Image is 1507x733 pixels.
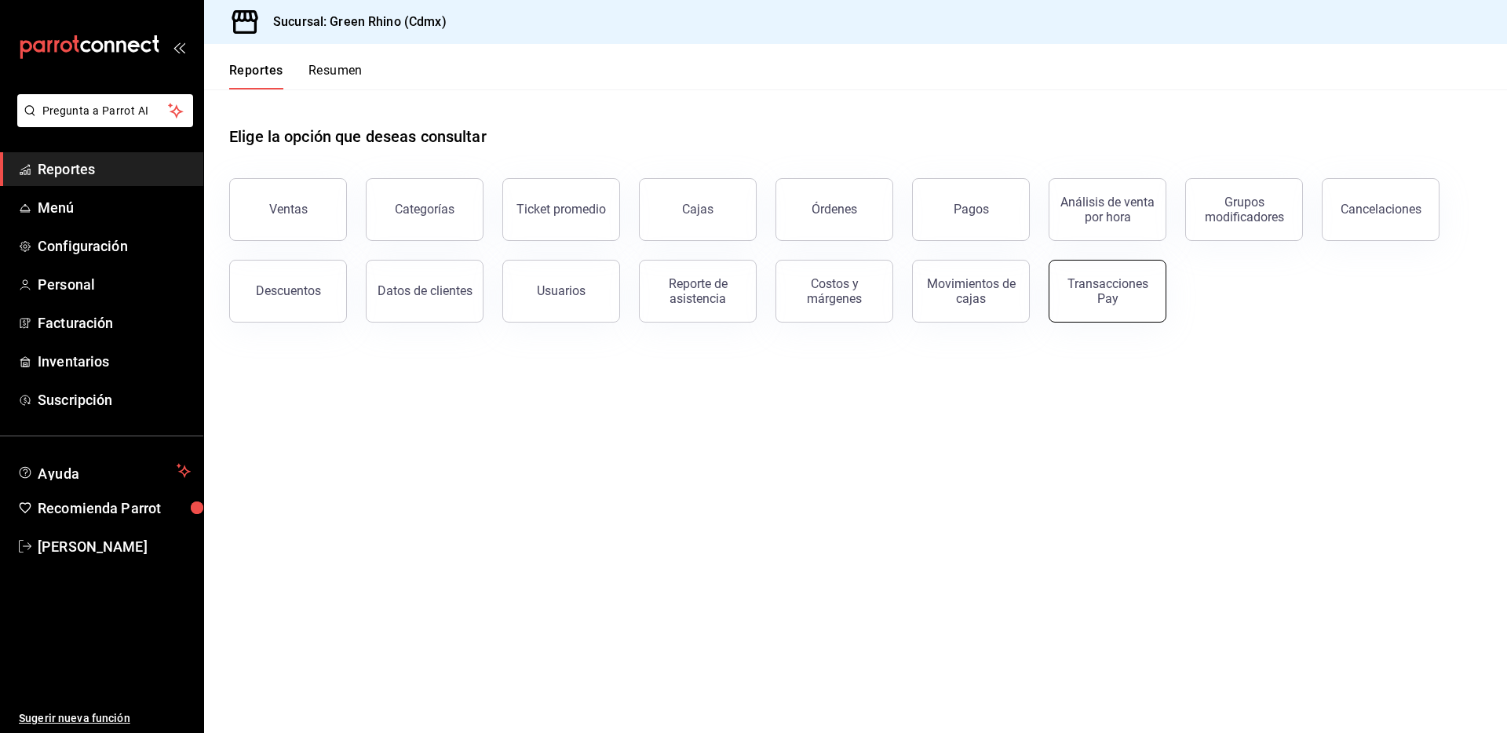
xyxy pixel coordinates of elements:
button: Descuentos [229,260,347,323]
h1: Elige la opción que deseas consultar [229,125,487,148]
button: Grupos modificadores [1185,178,1303,241]
div: navigation tabs [229,63,363,89]
div: Análisis de venta por hora [1059,195,1156,224]
div: Ventas [269,202,308,217]
div: Costos y márgenes [786,276,883,306]
button: Órdenes [775,178,893,241]
a: Cajas [639,178,757,241]
button: Categorías [366,178,483,241]
span: Recomienda Parrot [38,498,191,519]
button: Resumen [308,63,363,89]
div: Usuarios [537,283,586,298]
div: Reporte de asistencia [649,276,746,306]
span: Personal [38,274,191,295]
span: Suscripción [38,389,191,410]
button: Ticket promedio [502,178,620,241]
button: Transacciones Pay [1049,260,1166,323]
button: Costos y márgenes [775,260,893,323]
button: Reporte de asistencia [639,260,757,323]
button: Cancelaciones [1322,178,1439,241]
button: open_drawer_menu [173,41,185,53]
button: Datos de clientes [366,260,483,323]
span: Sugerir nueva función [19,710,191,727]
button: Movimientos de cajas [912,260,1030,323]
button: Pagos [912,178,1030,241]
div: Pagos [954,202,989,217]
span: Reportes [38,159,191,180]
div: Órdenes [812,202,857,217]
div: Descuentos [256,283,321,298]
button: Ventas [229,178,347,241]
div: Transacciones Pay [1059,276,1156,306]
span: Configuración [38,235,191,257]
span: Inventarios [38,351,191,372]
button: Análisis de venta por hora [1049,178,1166,241]
span: Pregunta a Parrot AI [42,103,169,119]
button: Pregunta a Parrot AI [17,94,193,127]
div: Cancelaciones [1341,202,1421,217]
button: Reportes [229,63,283,89]
span: Facturación [38,312,191,334]
span: Menú [38,197,191,218]
div: Categorías [395,202,454,217]
div: Ticket promedio [516,202,606,217]
div: Grupos modificadores [1195,195,1293,224]
span: Ayuda [38,461,170,480]
span: [PERSON_NAME] [38,536,191,557]
h3: Sucursal: Green Rhino (Cdmx) [261,13,447,31]
div: Datos de clientes [378,283,473,298]
div: Cajas [682,200,714,219]
button: Usuarios [502,260,620,323]
div: Movimientos de cajas [922,276,1020,306]
a: Pregunta a Parrot AI [11,114,193,130]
